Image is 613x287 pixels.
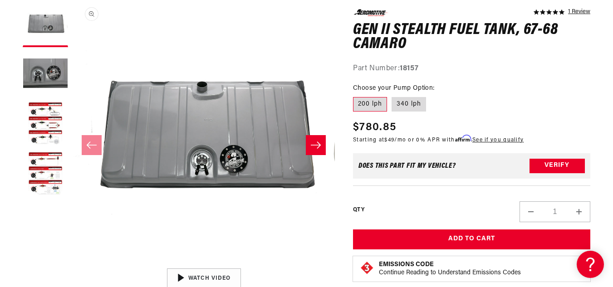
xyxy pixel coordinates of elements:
[353,83,436,93] legend: Choose your Pump Option:
[392,97,426,112] label: 340 lph
[306,135,326,155] button: Slide right
[379,261,521,277] button: Emissions CodeContinue Reading to Understand Emissions Codes
[353,229,590,249] button: Add to Cart
[568,9,590,15] a: 1 reviews
[23,2,68,47] button: Load image 1 in gallery view
[23,151,68,197] button: Load image 4 in gallery view
[353,23,590,51] h1: Gen II Stealth Fuel Tank, 67-68 Camaro
[82,135,102,155] button: Slide left
[360,261,374,275] img: Emissions code
[379,261,434,268] strong: Emissions Code
[358,162,456,169] div: Does This part fit My vehicle?
[353,63,590,74] div: Part Number:
[353,135,524,144] p: Starting at /mo or 0% APR with .
[23,102,68,147] button: Load image 3 in gallery view
[530,158,585,173] button: Verify
[472,137,524,142] a: See if you qualify - Learn more about Affirm Financing (opens in modal)
[384,137,394,142] span: $49
[353,97,387,112] label: 200 lph
[353,119,396,135] span: $780.85
[379,269,521,277] p: Continue Reading to Understand Emissions Codes
[353,206,364,214] label: QTY
[455,135,471,141] span: Affirm
[23,52,68,97] button: Load image 2 in gallery view
[400,64,418,72] strong: 18157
